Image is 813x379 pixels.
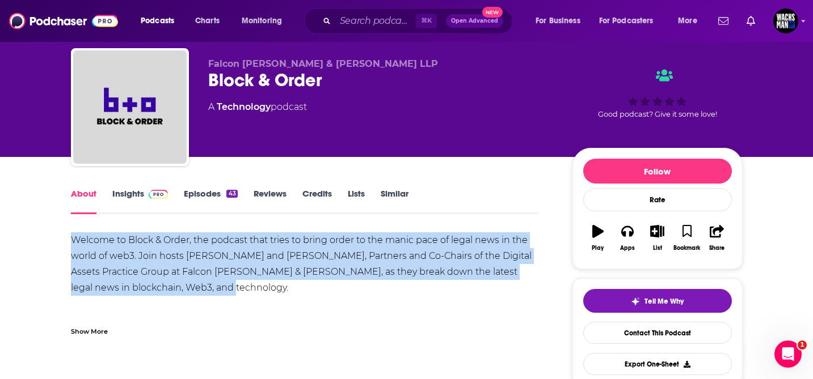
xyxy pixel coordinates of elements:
[73,50,187,164] img: Block & Order
[774,340,802,368] iframe: Intercom live chat
[149,190,169,199] img: Podchaser Pro
[112,188,169,214] a: InsightsPodchaser Pro
[714,11,733,31] a: Show notifications dropdown
[416,14,437,28] span: ⌘ K
[528,12,595,30] button: open menu
[613,218,642,258] button: Apps
[451,18,498,24] span: Open Advanced
[335,12,416,30] input: Search podcasts, credits, & more...
[598,110,717,118] span: Good podcast? Give it some love!
[583,322,732,344] a: Contact This Podcast
[702,218,731,258] button: Share
[644,297,684,306] span: Tell Me Why
[348,188,365,214] a: Lists
[242,13,282,29] span: Monitoring
[188,12,226,30] a: Charts
[208,100,307,114] div: A podcast
[592,12,670,30] button: open menu
[9,10,118,32] img: Podchaser - Follow, Share and Rate Podcasts
[592,245,604,252] div: Play
[742,11,760,31] a: Show notifications dropdown
[133,12,189,30] button: open menu
[599,13,654,29] span: For Podcasters
[672,218,702,258] button: Bookmark
[798,340,807,350] span: 1
[620,245,635,252] div: Apps
[583,353,732,375] button: Export One-Sheet
[631,297,640,306] img: tell me why sparkle
[234,12,297,30] button: open menu
[583,159,732,184] button: Follow
[217,101,271,112] a: Technology
[381,188,408,214] a: Similar
[446,14,503,28] button: Open AdvancedNew
[673,245,700,252] div: Bookmark
[583,289,732,313] button: tell me why sparkleTell Me Why
[226,190,237,198] div: 43
[536,13,580,29] span: For Business
[773,8,798,33] img: User Profile
[678,13,697,29] span: More
[709,245,724,252] div: Share
[184,188,237,214] a: Episodes43
[583,188,732,211] div: Rate
[302,188,332,214] a: Credits
[773,8,798,33] span: Logged in as WachsmanNY
[642,218,672,258] button: List
[141,13,174,29] span: Podcasts
[653,245,662,252] div: List
[195,13,220,29] span: Charts
[773,8,798,33] button: Show profile menu
[670,12,711,30] button: open menu
[482,7,503,18] span: New
[583,218,613,258] button: Play
[71,188,96,214] a: About
[315,8,524,34] div: Search podcasts, credits, & more...
[572,58,743,129] div: Good podcast? Give it some love!
[208,58,438,69] span: Falcon [PERSON_NAME] & [PERSON_NAME] LLP
[254,188,287,214] a: Reviews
